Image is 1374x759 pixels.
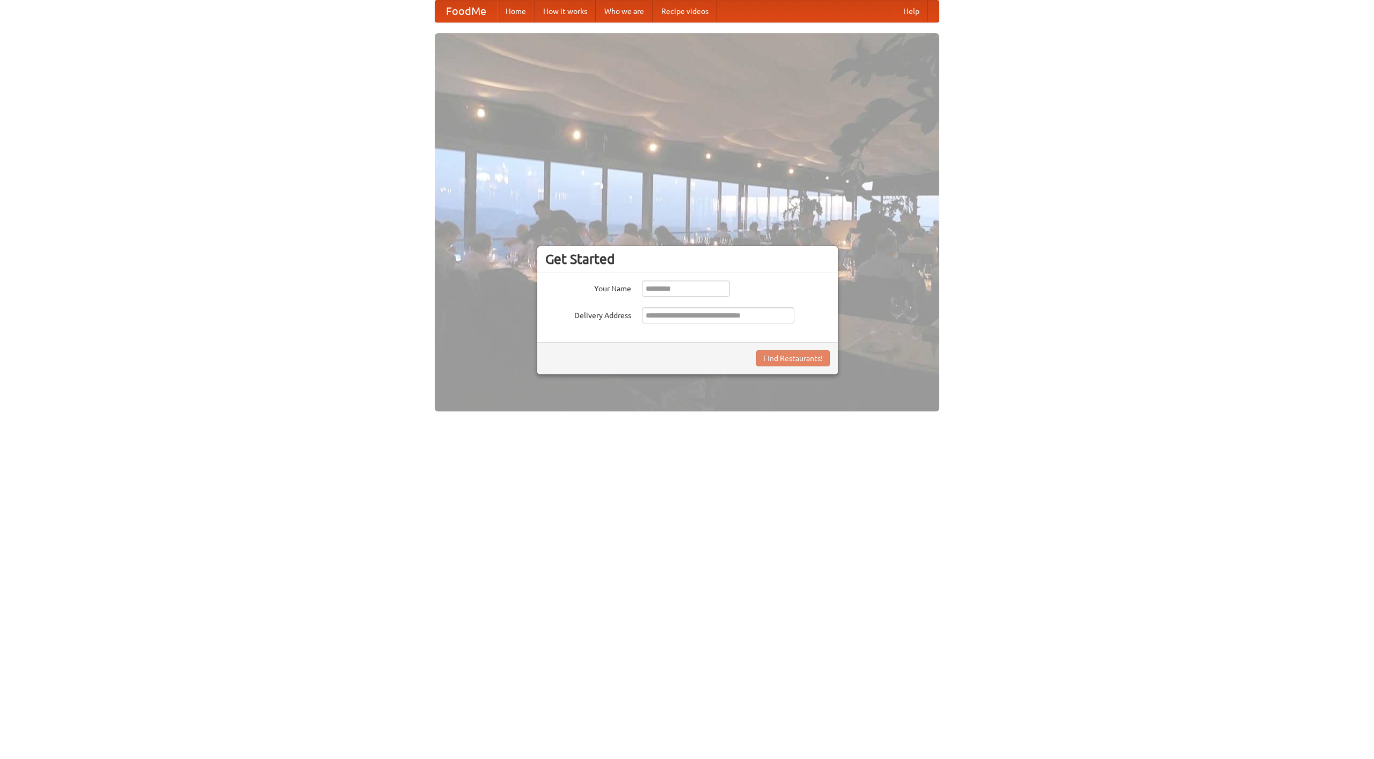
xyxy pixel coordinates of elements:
button: Find Restaurants! [756,350,830,366]
h3: Get Started [545,251,830,267]
a: Who we are [596,1,653,22]
label: Delivery Address [545,307,631,321]
a: Recipe videos [653,1,717,22]
label: Your Name [545,281,631,294]
a: Home [497,1,535,22]
a: Help [895,1,928,22]
a: FoodMe [435,1,497,22]
a: How it works [535,1,596,22]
